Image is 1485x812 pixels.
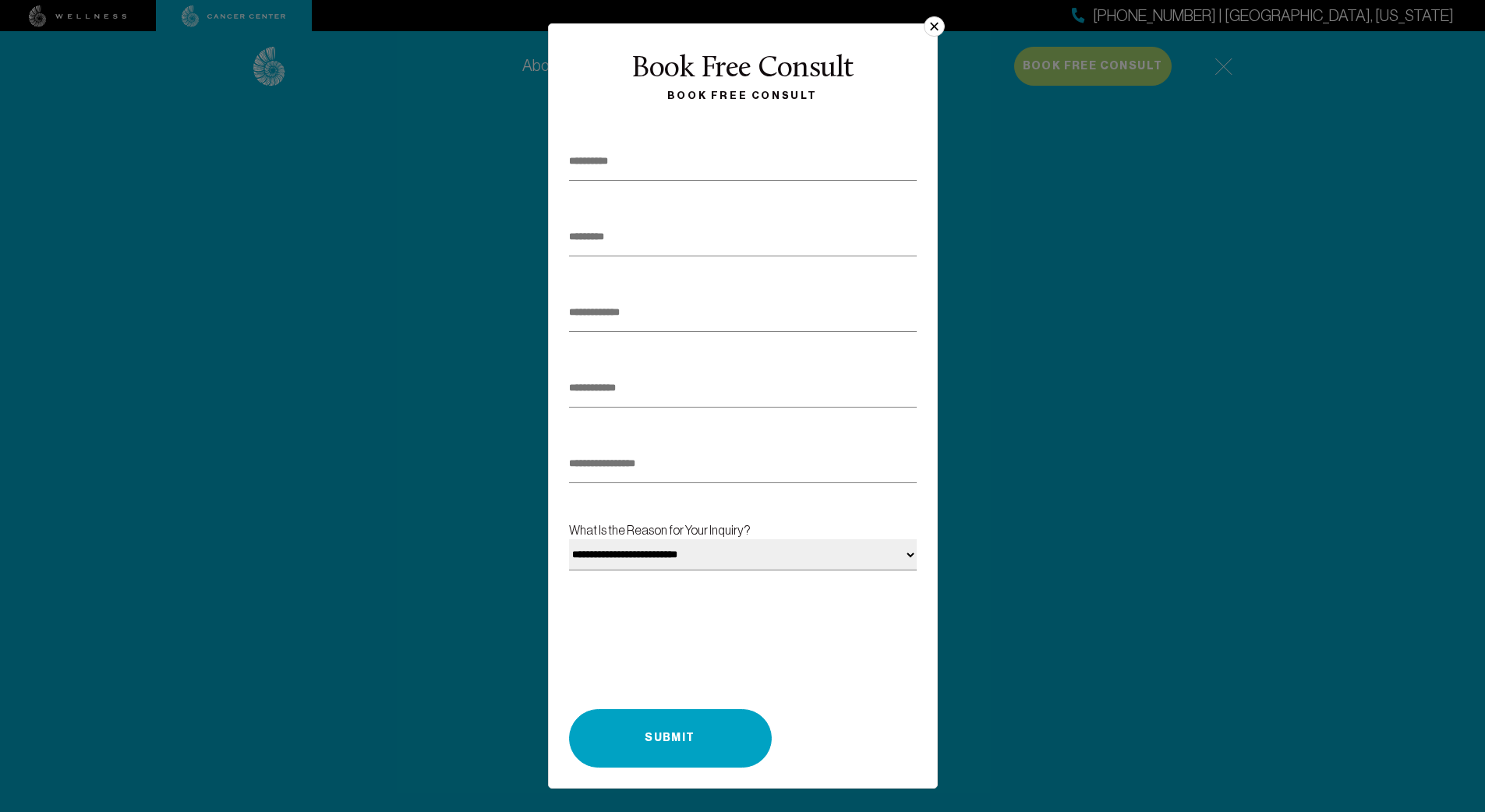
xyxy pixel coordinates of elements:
div: Book Free Consult [565,86,921,105]
button: Submit [569,709,772,768]
button: × [924,16,944,37]
select: What Is the Reason for Your Inquiry? [569,539,917,570]
div: Book Free Consult [565,53,921,86]
label: What Is the Reason for Your Inquiry? [569,521,917,595]
iframe: Widget containing checkbox for hCaptcha security challenge [569,608,804,667]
